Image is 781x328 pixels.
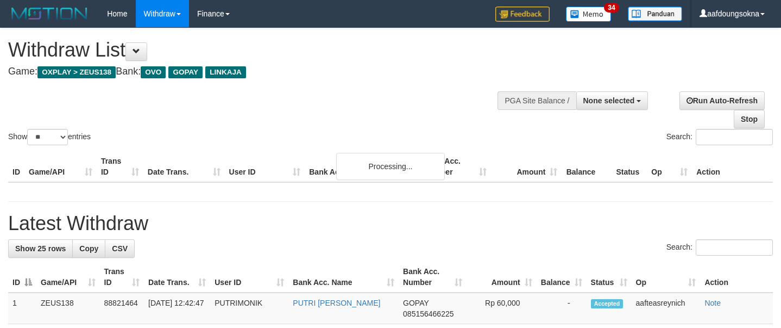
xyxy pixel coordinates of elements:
input: Search: [696,129,773,145]
td: [DATE] 12:42:47 [144,293,210,324]
th: Balance: activate to sort column ascending [537,262,587,293]
span: LINKAJA [205,66,246,78]
span: OVO [141,66,166,78]
a: Note [704,299,721,307]
h1: Withdraw List [8,39,510,61]
input: Search: [696,239,773,256]
th: Bank Acc. Number: activate to sort column ascending [399,262,467,293]
th: Amount [491,151,562,182]
span: 34 [604,3,619,13]
td: aafteasreynich [632,293,701,324]
td: Rp 60,000 [467,293,537,324]
th: Status [612,151,647,182]
span: Copy 085156466225 to clipboard [403,310,454,318]
img: Feedback.jpg [495,7,550,22]
th: Bank Acc. Name: activate to sort column ascending [288,262,399,293]
label: Show entries [8,129,91,145]
td: 88821464 [100,293,144,324]
span: GOPAY [403,299,429,307]
span: Show 25 rows [15,244,66,253]
th: Bank Acc. Name [305,151,419,182]
div: PGA Site Balance / [497,91,576,110]
a: Copy [72,239,105,258]
td: 1 [8,293,36,324]
img: MOTION_logo.png [8,5,91,22]
span: OXPLAY > ZEUS138 [37,66,116,78]
h4: Game: Bank: [8,66,510,77]
span: GOPAY [168,66,203,78]
th: Date Trans.: activate to sort column ascending [144,262,210,293]
th: Trans ID [97,151,143,182]
a: CSV [105,239,135,258]
div: Processing... [336,153,445,180]
td: - [537,293,587,324]
th: Game/API: activate to sort column ascending [36,262,100,293]
span: CSV [112,244,128,253]
td: PUTRIMONIK [210,293,288,324]
a: Stop [734,110,765,128]
a: PUTRI [PERSON_NAME] [293,299,380,307]
label: Search: [666,239,773,256]
th: Action [700,262,773,293]
th: Amount: activate to sort column ascending [467,262,537,293]
th: Trans ID: activate to sort column ascending [100,262,144,293]
th: Op [647,151,692,182]
span: Copy [79,244,98,253]
th: Balance [562,151,612,182]
th: Bank Acc. Number [420,151,491,182]
th: Date Trans. [143,151,225,182]
h1: Latest Withdraw [8,213,773,234]
th: ID: activate to sort column descending [8,262,36,293]
td: ZEUS138 [36,293,100,324]
select: Showentries [27,129,68,145]
th: Game/API [24,151,97,182]
a: Run Auto-Refresh [679,91,765,110]
th: Op: activate to sort column ascending [632,262,701,293]
label: Search: [666,129,773,145]
th: User ID [225,151,305,182]
th: ID [8,151,24,182]
th: Status: activate to sort column ascending [587,262,632,293]
img: panduan.png [628,7,682,21]
button: None selected [576,91,648,110]
img: Button%20Memo.svg [566,7,612,22]
span: None selected [583,96,635,105]
a: Show 25 rows [8,239,73,258]
th: User ID: activate to sort column ascending [210,262,288,293]
span: Accepted [591,299,623,308]
th: Action [692,151,773,182]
